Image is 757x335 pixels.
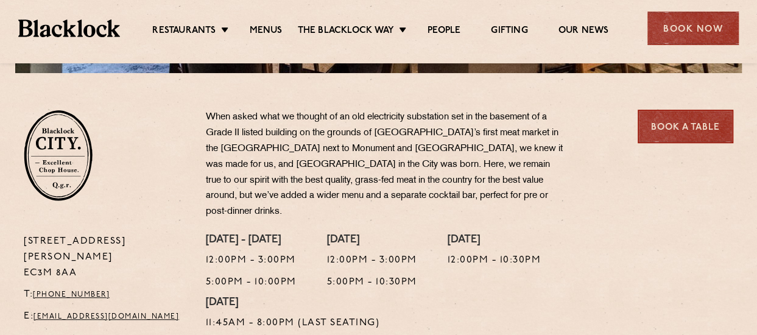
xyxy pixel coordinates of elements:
img: BL_Textured_Logo-footer-cropped.svg [18,19,120,37]
a: Menus [250,25,283,38]
h4: [DATE] - [DATE] [206,234,297,247]
a: Restaurants [152,25,216,38]
h4: [DATE] [327,234,417,247]
p: [STREET_ADDRESS][PERSON_NAME] EC3M 8AA [24,234,188,281]
a: [PHONE_NUMBER] [33,291,110,298]
a: People [428,25,460,38]
p: 12:00pm - 10:30pm [448,253,541,269]
a: [EMAIL_ADDRESS][DOMAIN_NAME] [33,313,179,320]
p: T: [24,287,188,303]
p: 12:00pm - 3:00pm [327,253,417,269]
p: When asked what we thought of an old electricity substation set in the basement of a Grade II lis... [206,110,565,220]
p: 12:00pm - 3:00pm [206,253,297,269]
a: The Blacklock Way [298,25,394,38]
p: 5:00pm - 10:00pm [206,275,297,291]
a: Gifting [491,25,527,38]
p: E: [24,309,188,325]
img: City-stamp-default.svg [24,110,93,201]
p: 5:00pm - 10:30pm [327,275,417,291]
div: Book Now [647,12,739,45]
p: 11:45am - 8:00pm (Last Seating) [206,316,380,331]
a: Our News [558,25,609,38]
a: Book a Table [638,110,733,143]
h4: [DATE] [206,297,380,310]
h4: [DATE] [448,234,541,247]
